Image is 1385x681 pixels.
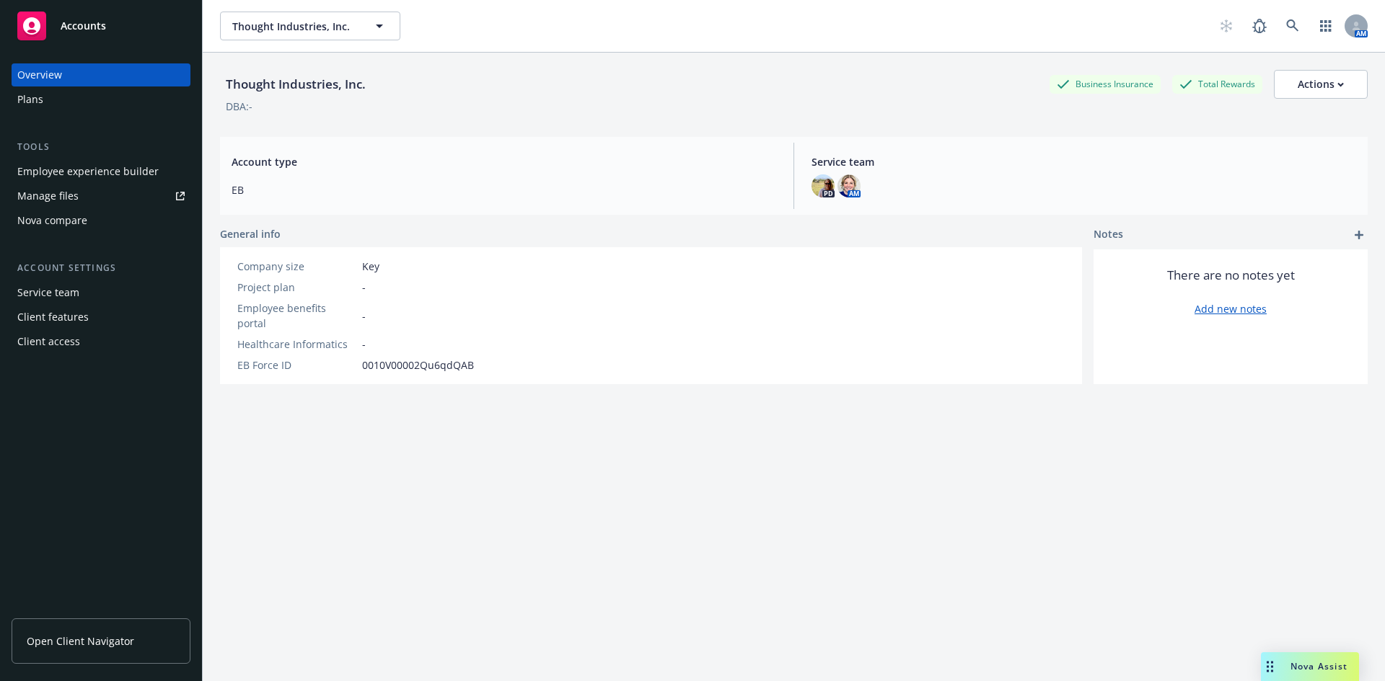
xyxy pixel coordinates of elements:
div: Healthcare Informatics [237,337,356,352]
span: EB [232,182,776,197]
button: Thought Industries, Inc. [220,12,400,40]
div: Overview [17,63,62,86]
a: Client access [12,330,190,353]
div: Actions [1298,71,1344,98]
div: Thought Industries, Inc. [220,75,371,94]
span: Service team [812,154,1356,169]
a: add [1350,226,1368,244]
div: Project plan [237,280,356,295]
div: Employee benefits portal [237,301,356,331]
span: 0010V00002Qu6qdQAB [362,357,474,373]
span: Account type [232,154,776,169]
span: - [362,337,366,352]
a: Plans [12,88,190,111]
img: photo [837,174,861,197]
img: photo [812,174,835,197]
span: Nova Assist [1291,660,1347,672]
div: EB Force ID [237,357,356,373]
a: Service team [12,281,190,304]
a: Add new notes [1195,301,1267,316]
a: Overview [12,63,190,86]
span: Open Client Navigator [27,633,134,649]
span: There are no notes yet [1167,267,1295,284]
div: Account settings [12,261,190,275]
a: Nova compare [12,209,190,232]
div: Client access [17,330,80,353]
div: Drag to move [1261,652,1279,681]
span: General info [220,226,281,241]
a: Client features [12,306,190,329]
div: Company size [237,259,356,274]
a: Manage files [12,184,190,208]
button: Actions [1274,70,1368,99]
span: Key [362,259,379,274]
span: Thought Industries, Inc. [232,19,357,34]
a: Employee experience builder [12,160,190,183]
button: Nova Assist [1261,652,1359,681]
a: Report a Bug [1245,12,1274,40]
span: - [362,308,366,324]
div: Client features [17,306,89,329]
div: Service team [17,281,79,304]
div: Manage files [17,184,79,208]
div: DBA: - [226,99,252,114]
span: Notes [1094,226,1123,244]
div: Employee experience builder [17,160,159,183]
div: Business Insurance [1050,75,1161,93]
a: Search [1278,12,1307,40]
div: Tools [12,140,190,154]
a: Start snowing [1212,12,1241,40]
a: Switch app [1311,12,1340,40]
a: Accounts [12,6,190,46]
div: Plans [17,88,43,111]
div: Nova compare [17,209,87,232]
div: Total Rewards [1172,75,1262,93]
span: - [362,280,366,295]
span: Accounts [61,20,106,32]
